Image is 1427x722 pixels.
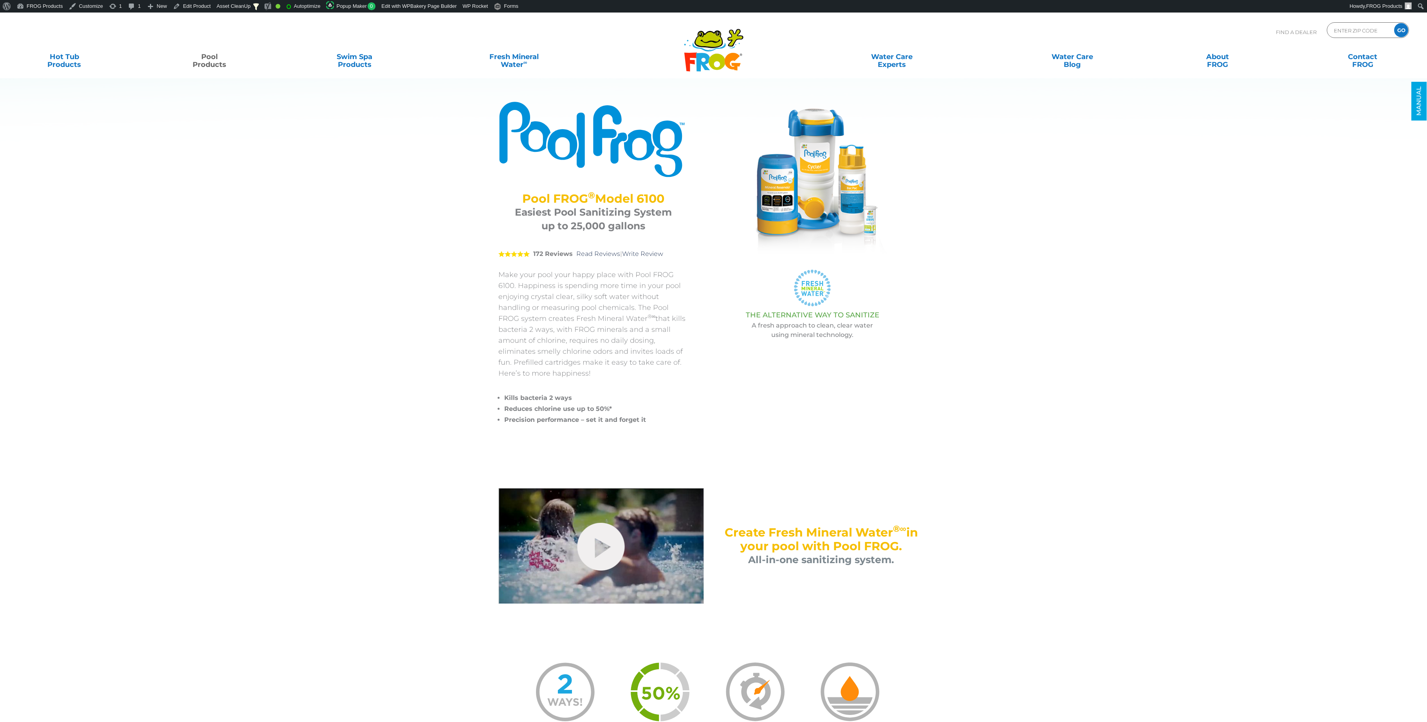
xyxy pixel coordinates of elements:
[708,321,917,340] p: A fresh approach to clean, clear water using mineral technology.
[821,663,879,721] img: icon-less-chlorine-orange
[508,192,678,205] h2: Pool FROG Model 6100
[276,4,280,9] div: Good
[504,403,688,414] li: Reduces chlorine use up to 50%*
[298,49,411,65] a: Swim SpaProducts
[631,663,689,721] img: icon-50percent-green
[622,250,663,257] a: Write Review
[153,49,266,65] a: PoolProducts
[708,311,917,319] h3: THE ALTERNATIVE WAY TO SANITIZE
[648,313,656,319] sup: ®∞
[498,251,530,257] span: 5
[498,488,704,604] img: flippin-frog-video-still
[893,523,906,534] sup: ®∞
[734,101,891,257] img: Pool FROG 6100 System with chemicals and strips
[576,250,620,257] a: Read Reviews
[536,663,595,721] img: icon-2-ways-blue
[1276,22,1317,42] p: Find A Dealer
[800,49,984,65] a: Water CareExperts
[508,205,678,233] h3: Easiest Pool Sanitizing System up to 25,000 gallons
[726,663,785,721] img: icon-precision-orange
[1016,49,1129,65] a: Water CareBlog
[725,525,918,553] span: Create Fresh Mineral Water in your pool with Pool FROG.
[498,101,688,178] img: Product Logo
[1161,49,1274,65] a: AboutFROG
[498,269,688,379] p: Make your pool your happy place with Pool FROG 6100. Happiness is spending more time in your pool...
[1306,49,1419,65] a: ContactFROG
[588,190,595,201] sup: ®
[523,59,527,65] sup: ∞
[504,393,688,403] li: Kills bacteria 2 ways
[498,239,688,269] div: |
[748,554,894,565] span: All-in-one sanitizing system.
[1411,82,1427,121] a: MANUAL
[1394,23,1408,37] input: GO
[368,2,376,10] span: 0
[533,250,573,257] strong: 172 Reviews
[504,414,688,425] li: Precision performance – set it and forget it
[443,49,585,65] a: Fresh MineralWater∞
[1333,25,1386,36] input: Zip Code Form
[1366,3,1402,9] span: FROG Products
[8,49,121,65] a: Hot TubProducts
